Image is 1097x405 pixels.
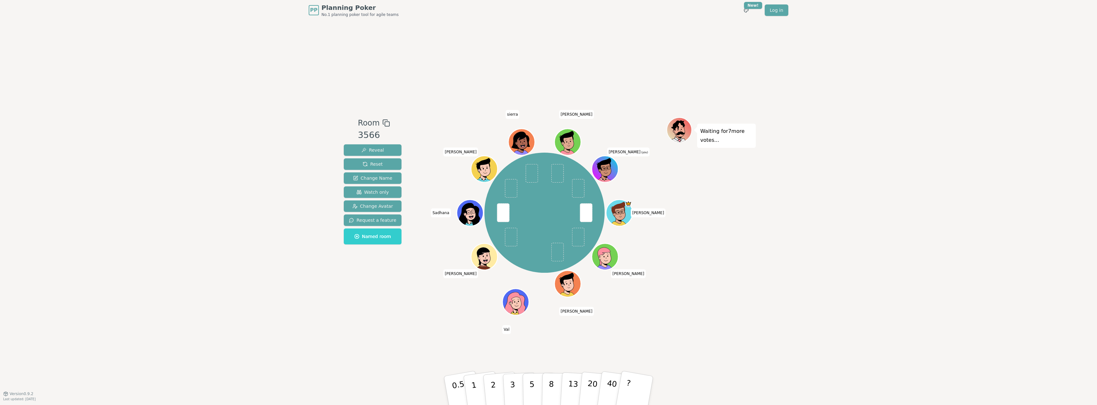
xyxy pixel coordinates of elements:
span: Click to change your name [443,147,478,156]
button: Change Avatar [344,200,401,212]
span: Request a feature [349,217,396,223]
span: Watch only [357,189,389,195]
span: Last updated: [DATE] [3,397,36,401]
span: Click to change your name [443,269,478,278]
button: Change Name [344,172,401,184]
div: 3566 [358,129,390,142]
span: Click to change your name [502,325,511,334]
button: Reveal [344,144,401,156]
span: Click to change your name [607,147,650,156]
span: Planning Poker [321,3,399,12]
span: Click to change your name [431,208,451,217]
a: PPPlanning PokerNo.1 planning poker tool for agile teams [309,3,399,17]
p: Waiting for 7 more votes... [700,127,753,145]
span: Room [358,117,379,129]
button: New! [740,4,752,16]
button: Reset [344,158,401,170]
span: Named room [354,233,391,240]
span: Click to change your name [559,110,594,119]
span: PP [310,6,317,14]
span: Click to change your name [611,269,646,278]
button: Version0.9.2 [3,391,33,396]
a: Log in [765,4,788,16]
span: Version 0.9.2 [10,391,33,396]
button: Click to change your avatar [593,156,617,181]
button: Request a feature [344,214,401,226]
button: Watch only [344,186,401,198]
span: No.1 planning poker tool for agile teams [321,12,399,17]
span: spencer is the host [625,200,632,207]
span: Click to change your name [631,208,666,217]
span: Click to change your name [505,110,519,119]
span: Change Avatar [352,203,393,209]
div: New! [744,2,762,9]
span: Change Name [353,175,392,181]
span: Reveal [361,147,384,153]
span: (you) [641,151,648,154]
span: Click to change your name [559,307,594,316]
span: Reset [363,161,383,167]
button: Named room [344,228,401,244]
